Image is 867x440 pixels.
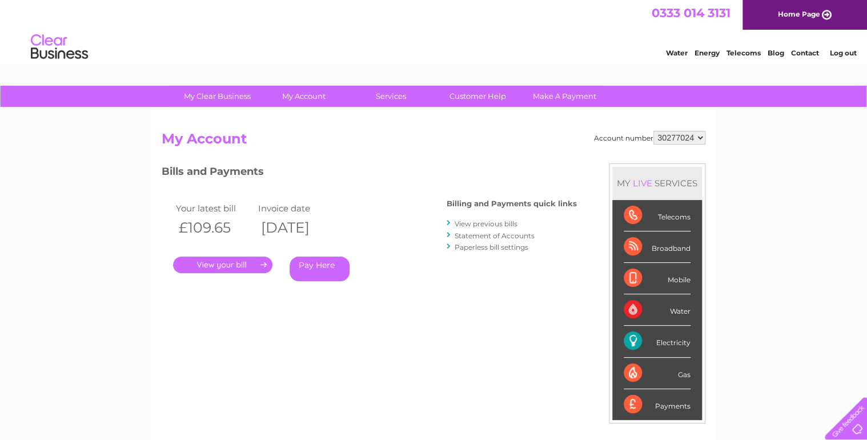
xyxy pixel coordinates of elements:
a: Blog [768,49,784,57]
div: Telecoms [624,200,691,231]
div: Account number [594,131,705,145]
a: Telecoms [726,49,761,57]
div: LIVE [631,178,655,189]
td: Your latest bill [173,201,255,216]
div: Electricity [624,326,691,357]
a: Services [344,86,438,107]
div: Broadband [624,231,691,263]
a: Energy [695,49,720,57]
a: My Account [257,86,351,107]
h4: Billing and Payments quick links [447,199,577,208]
a: Contact [791,49,819,57]
div: Mobile [624,263,691,294]
div: Water [624,294,691,326]
div: Clear Business is a trading name of Verastar Limited (registered in [GEOGRAPHIC_DATA] No. 3667643... [164,6,704,55]
a: Statement of Accounts [455,231,535,240]
th: [DATE] [255,216,338,239]
a: Water [666,49,688,57]
div: Payments [624,389,691,420]
a: Make A Payment [517,86,612,107]
a: Paperless bill settings [455,243,528,251]
div: MY SERVICES [612,167,702,199]
a: Pay Here [290,257,350,281]
a: Log out [829,49,856,57]
a: My Clear Business [170,86,264,107]
a: Customer Help [431,86,525,107]
a: View previous bills [455,219,517,228]
td: Invoice date [255,201,338,216]
img: logo.png [30,30,89,65]
div: Gas [624,358,691,389]
a: 0333 014 3131 [652,6,730,20]
a: . [173,257,272,273]
h2: My Account [162,131,705,153]
h3: Bills and Payments [162,163,577,183]
th: £109.65 [173,216,255,239]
